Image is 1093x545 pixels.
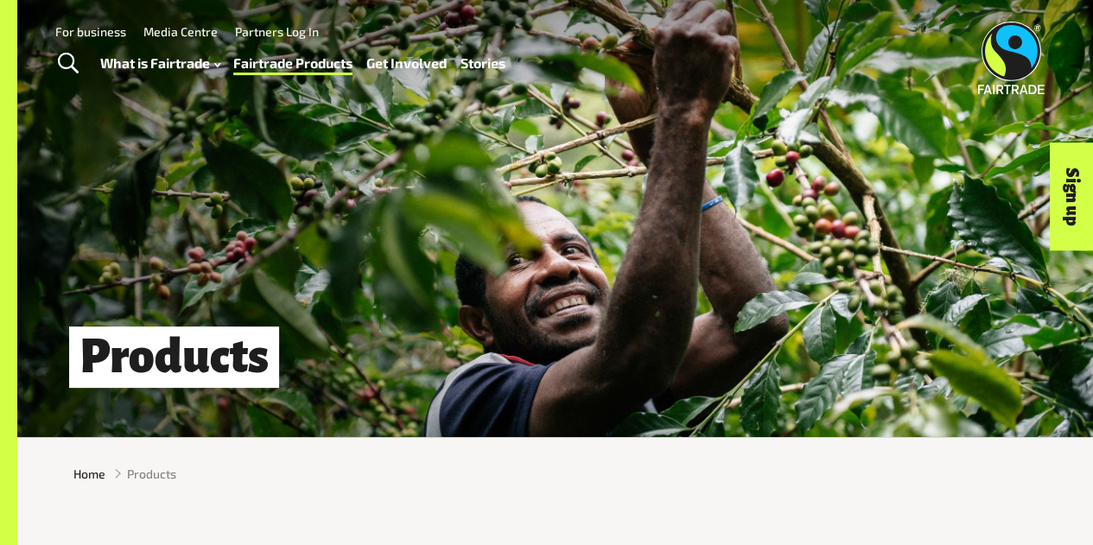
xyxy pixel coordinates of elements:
a: Stories [461,51,505,75]
h1: Products [69,326,279,388]
span: Products [127,465,176,483]
a: Toggle Search [47,42,89,86]
a: For business [55,24,126,39]
a: What is Fairtrade [100,51,220,75]
a: Home [73,465,105,483]
img: Fairtrade Australia New Zealand logo [978,22,1045,94]
a: Get Involved [366,51,447,75]
a: Media Centre [143,24,218,39]
a: Partners Log In [235,24,319,39]
a: Fairtrade Products [233,51,353,75]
